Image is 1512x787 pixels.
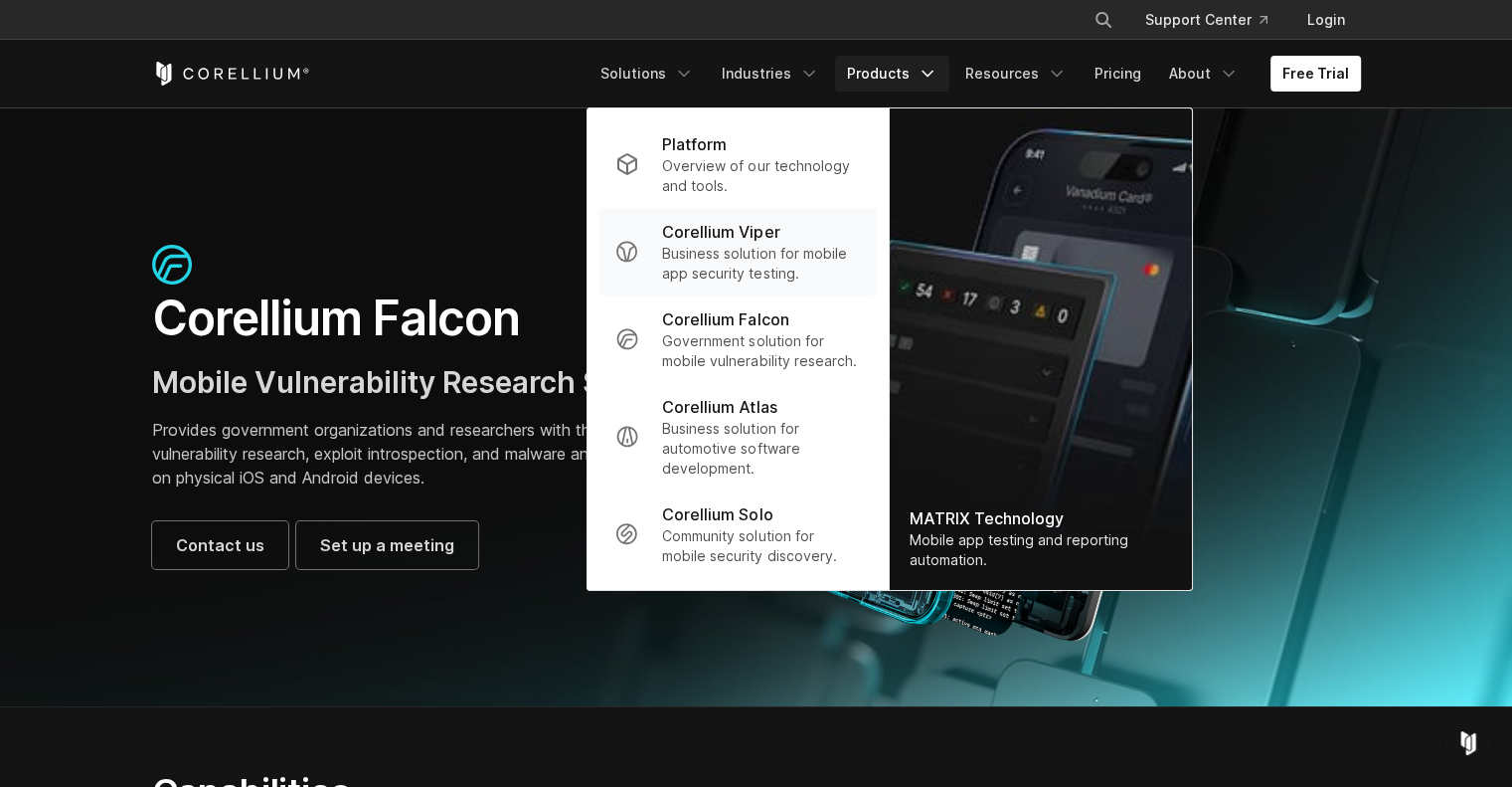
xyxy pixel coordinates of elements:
a: Corellium Atlas Business solution for automotive software development. [598,383,876,491]
a: Login [1291,2,1361,38]
a: Industries [710,56,831,92]
a: Corellium Home [152,62,310,86]
p: Platform [662,132,727,156]
a: About [1157,56,1251,92]
img: Matrix_WebNav_1x [889,108,1191,590]
a: Support Center [1129,2,1283,38]
p: Corellium Solo [662,502,772,526]
a: Corellium Viper Business solution for mobile app security testing. [598,208,876,295]
p: Corellium Falcon [662,307,788,331]
a: Resources [953,56,1079,92]
a: Pricing [1083,56,1153,92]
img: falcon-icon [152,245,192,285]
p: Business solution for automotive software development. [662,419,860,479]
span: Contact us [176,533,264,557]
div: Open Intercom Messenger [1444,719,1492,767]
a: Platform Overview of our technology and tools. [598,120,876,208]
a: Products [835,56,949,92]
button: Search [1086,2,1121,38]
a: Corellium Falcon Government solution for mobile vulnerability research. [598,295,876,383]
div: Mobile app testing and reporting automation. [909,530,1171,570]
p: Corellium Atlas [662,395,776,419]
p: Overview of our technology and tools. [662,156,860,196]
p: Community solution for mobile security discovery. [662,526,860,566]
a: Solutions [588,56,706,92]
a: Contact us [152,521,288,569]
a: MATRIX Technology Mobile app testing and reporting automation. [889,108,1191,590]
a: Free Trial [1270,56,1361,92]
a: Corellium Solo Community solution for mobile security discovery. [598,491,876,578]
div: Navigation Menu [588,56,1361,92]
div: MATRIX Technology [909,506,1171,530]
span: Set up a meeting [320,533,454,557]
div: Navigation Menu [1070,2,1361,38]
h1: Corellium Falcon [152,289,737,348]
p: Government solution for mobile vulnerability research. [662,331,860,371]
p: Provides government organizations and researchers with the mobile vulnerability research, exploit... [152,418,737,490]
span: Mobile Vulnerability Research Solutions [152,364,717,400]
a: Set up a meeting [296,521,478,569]
p: Business solution for mobile app security testing. [662,244,860,284]
p: Corellium Viper [662,220,779,244]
